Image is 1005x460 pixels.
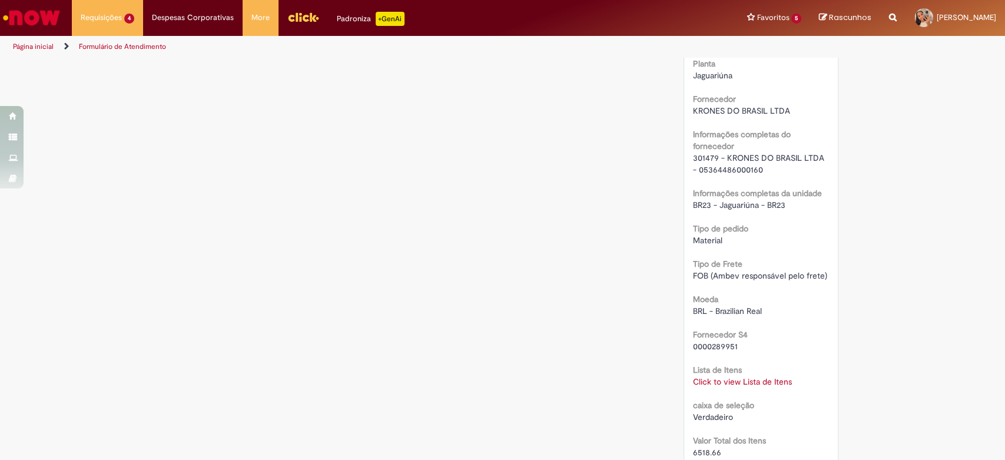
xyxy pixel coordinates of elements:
[693,188,822,198] b: Informações completas da unidade
[829,12,871,23] span: Rascunhos
[124,14,134,24] span: 4
[287,8,319,26] img: click_logo_yellow_360x200.png
[693,153,827,175] span: 301479 - KRONES DO BRASIL LTDA - 05364486000160
[1,6,62,29] img: ServiceNow
[693,58,715,69] b: Planta
[693,447,721,458] span: 6518.66
[693,200,785,210] span: BR23 - Jaguariúna - BR23
[937,12,996,22] span: [PERSON_NAME]
[819,12,871,24] a: Rascunhos
[81,12,122,24] span: Requisições
[693,376,792,387] a: Click to view Lista de Itens
[693,70,732,81] span: Jaguariúna
[693,223,748,234] b: Tipo de pedido
[693,129,791,151] b: Informações completas do fornecedor
[9,36,661,58] ul: Trilhas de página
[693,235,722,246] span: Material
[693,435,766,446] b: Valor Total dos Itens
[152,12,234,24] span: Despesas Corporativas
[693,341,738,352] span: 0000289951
[693,294,718,305] b: Moeda
[13,42,54,51] a: Página inicial
[693,94,736,104] b: Fornecedor
[693,306,762,316] span: BRL - Brazilian Real
[693,365,742,375] b: Lista de Itens
[693,270,827,281] span: FOB (Ambev responsável pelo frete)
[251,12,270,24] span: More
[337,12,404,26] div: Padroniza
[693,400,754,411] b: caixa de seleção
[693,105,790,116] span: KRONES DO BRASIL LTDA
[757,12,789,24] span: Favoritos
[693,329,748,340] b: Fornecedor S4
[791,14,801,24] span: 5
[79,42,166,51] a: Formulário de Atendimento
[693,259,742,269] b: Tipo de Frete
[376,12,404,26] p: +GenAi
[693,412,733,422] span: Verdadeiro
